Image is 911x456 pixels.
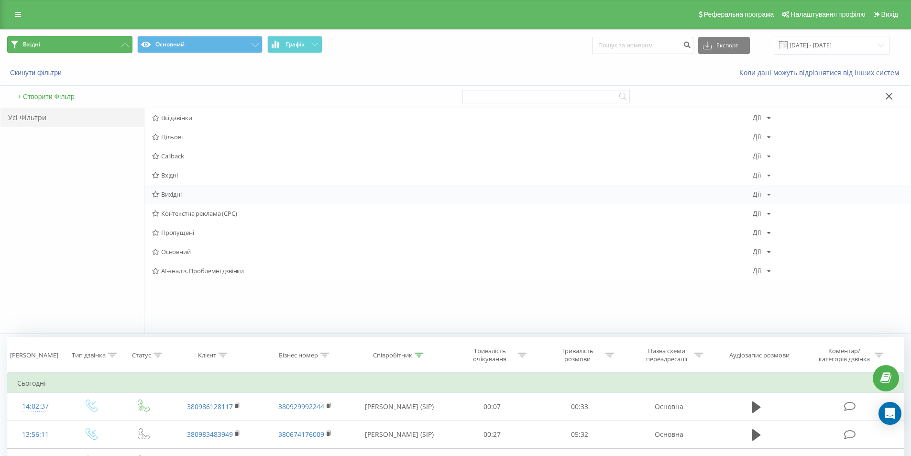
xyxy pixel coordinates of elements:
[137,36,263,53] button: Основний
[623,421,714,448] td: Основна
[152,133,753,140] span: Цільові
[152,153,753,159] span: Callback
[152,229,753,236] span: Пропущені
[753,133,761,140] div: Дії
[278,430,324,439] a: 380674176009
[698,37,750,54] button: Експорт
[449,421,536,448] td: 00:27
[152,172,753,178] span: Вхідні
[23,41,40,48] span: Вхідні
[187,430,233,439] a: 380983483949
[0,108,144,127] div: Усі Фільтри
[279,351,318,359] div: Бізнес номер
[881,11,898,18] span: Вихід
[152,210,753,217] span: Контекстна реклама (CPC)
[753,229,761,236] div: Дії
[704,11,774,18] span: Реферальна програма
[592,37,693,54] input: Пошук за номером
[464,347,516,363] div: Тривалість очікування
[882,92,896,102] button: Закрити
[739,68,904,77] a: Коли дані можуть відрізнятися вiд інших систем
[536,421,624,448] td: 05:32
[14,92,77,101] button: + Створити Фільтр
[753,191,761,198] div: Дії
[536,393,624,421] td: 00:33
[7,68,66,77] button: Скинути фільтри
[7,36,132,53] button: Вхідні
[8,374,904,393] td: Сьогодні
[198,351,216,359] div: Клієнт
[641,347,692,363] div: Назва схеми переадресації
[753,267,761,274] div: Дії
[17,397,54,416] div: 14:02:37
[267,36,322,53] button: Графік
[72,351,106,359] div: Тип дзвінка
[552,347,603,363] div: Тривалість розмови
[373,351,412,359] div: Співробітник
[753,153,761,159] div: Дії
[17,425,54,444] div: 13:56:11
[278,402,324,411] a: 380929992244
[753,114,761,121] div: Дії
[132,351,151,359] div: Статус
[878,402,901,425] div: Open Intercom Messenger
[790,11,865,18] span: Налаштування профілю
[152,267,753,274] span: AI-аналіз. Проблемні дзвінки
[152,248,753,255] span: Основний
[449,393,536,421] td: 00:07
[351,421,449,448] td: [PERSON_NAME] (SIP)
[351,393,449,421] td: [PERSON_NAME] (SIP)
[152,191,753,198] span: Вихідні
[753,172,761,178] div: Дії
[753,248,761,255] div: Дії
[816,347,872,363] div: Коментар/категорія дзвінка
[10,351,58,359] div: [PERSON_NAME]
[623,393,714,421] td: Основна
[187,402,233,411] a: 380986128117
[729,351,790,359] div: Аудіозапис розмови
[152,114,753,121] span: Всі дзвінки
[753,210,761,217] div: Дії
[286,41,305,48] span: Графік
